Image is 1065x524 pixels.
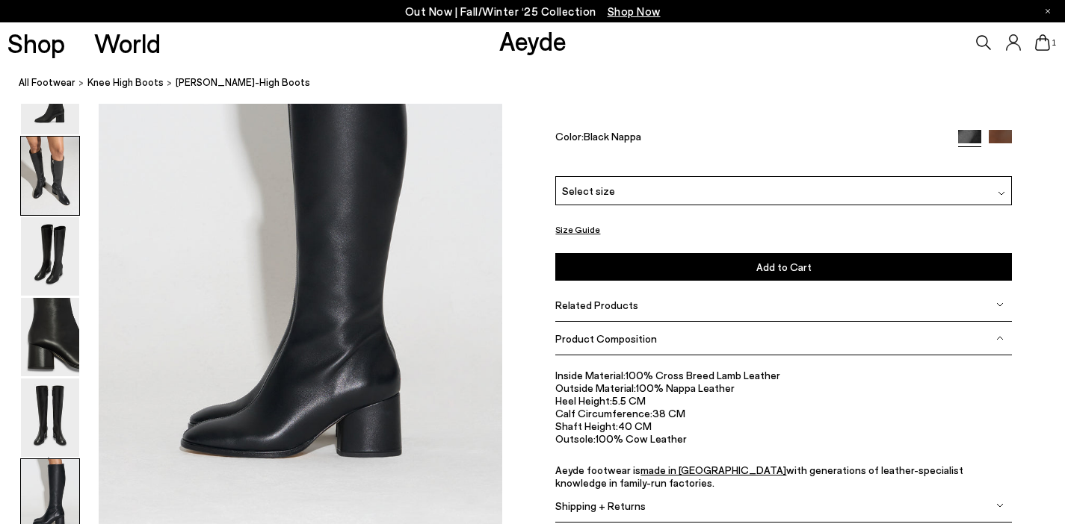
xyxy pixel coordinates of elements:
li: 40 CM [555,419,1011,432]
button: Add to Cart [555,254,1011,281]
span: Navigate to /collections/new-in [608,4,661,18]
img: svg%3E [996,502,1004,509]
span: Related Products [555,299,638,311]
span: Outsole: [555,432,596,445]
a: Aeyde [499,25,567,56]
span: Select size [562,183,615,199]
img: Alina Knee-High Boots - Image 4 [21,298,79,376]
span: Calf Circumference: [555,407,652,419]
span: Product Composition [555,332,657,345]
li: 5.5 CM [555,394,1011,407]
img: Alina Knee-High Boots - Image 5 [21,378,79,457]
span: 1 [1050,39,1058,47]
span: Outside Material: [555,381,636,394]
li: 38 CM [555,407,1011,419]
img: svg%3E [996,301,1004,308]
img: Alina Knee-High Boots - Image 2 [21,137,79,215]
a: All Footwear [19,75,75,90]
span: Shaft Height: [555,419,618,432]
a: World [94,30,161,56]
span: Heel Height: [555,394,612,407]
p: Aeyde footwear is with generations of leather-specialist knowledge in family-run factories. [555,464,1011,489]
a: knee high boots [87,75,164,90]
a: made in [GEOGRAPHIC_DATA] [640,464,786,476]
img: svg%3E [996,334,1004,342]
img: svg%3E [998,190,1005,198]
li: 100% Nappa Leather [555,381,1011,394]
li: 100% Cross Breed Lamb Leather [555,369,1011,381]
button: Size Guide [555,220,600,239]
p: Out Now | Fall/Winter ‘25 Collection [405,2,661,21]
span: Add to Cart [756,261,812,274]
nav: breadcrumb [19,63,1065,104]
div: Color: [555,130,943,147]
span: Black Nappa [584,130,641,143]
span: knee high boots [87,76,164,88]
img: Alina Knee-High Boots - Image 3 [21,217,79,296]
span: [PERSON_NAME]-High Boots [176,75,310,90]
li: 100% Cow Leather [555,432,1011,445]
a: Shop [7,30,65,56]
a: 1 [1035,34,1050,51]
span: Shipping + Returns [555,499,646,512]
span: Inside Material: [555,369,626,381]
